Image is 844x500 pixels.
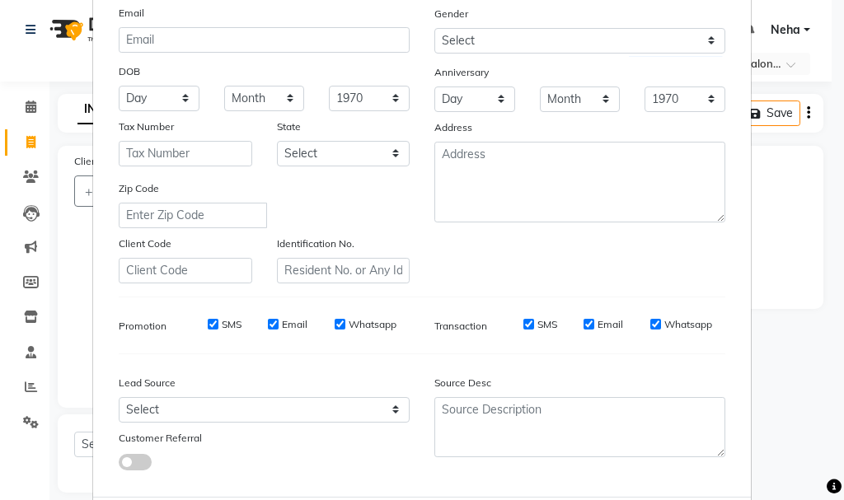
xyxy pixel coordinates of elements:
label: Lead Source [119,376,176,390]
label: Email [119,6,144,21]
label: Gender [434,7,468,21]
label: Client Code [119,236,171,251]
label: Whatsapp [349,317,396,332]
label: Zip Code [119,181,159,196]
label: SMS [222,317,241,332]
input: Enter Zip Code [119,203,267,228]
label: Anniversary [434,65,489,80]
label: Whatsapp [664,317,712,332]
input: Resident No. or Any Id [277,258,410,283]
label: State [277,119,301,134]
label: Identification No. [277,236,354,251]
input: Email [119,27,410,53]
label: Email [598,317,623,332]
label: Transaction [434,319,487,334]
label: Source Desc [434,376,491,390]
input: Tax Number [119,141,252,166]
label: Promotion [119,319,166,334]
label: Tax Number [119,119,174,134]
input: Client Code [119,258,252,283]
label: Address [434,120,472,135]
label: Customer Referral [119,431,202,446]
label: SMS [537,317,557,332]
label: DOB [119,64,140,79]
label: Email [282,317,307,332]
